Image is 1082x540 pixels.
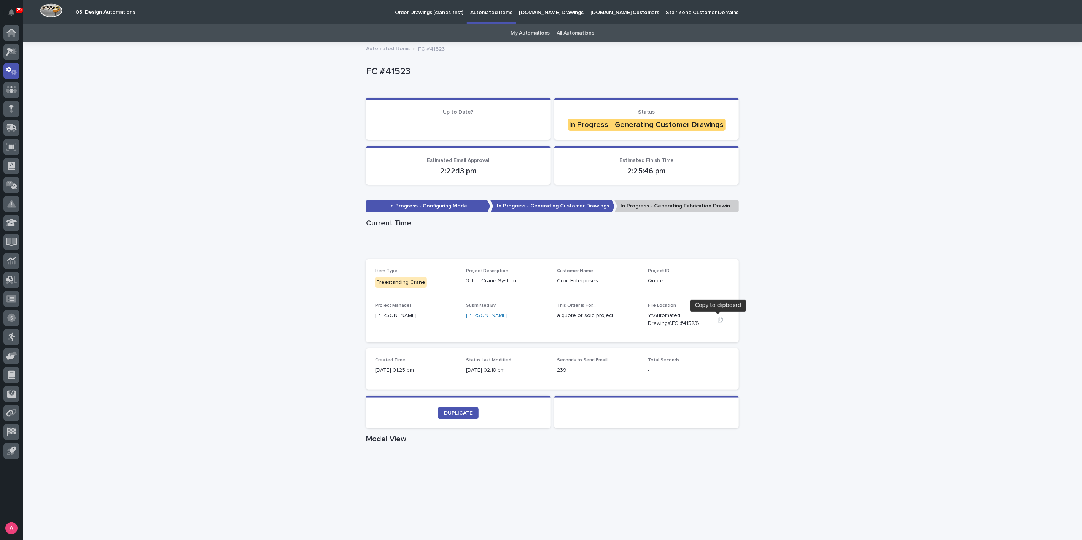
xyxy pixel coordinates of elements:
[648,312,711,328] : Y:\Automated Drawings\FC #41523\
[366,231,739,259] iframe: Current Time:
[438,407,479,419] a: DUPLICATE
[444,410,473,416] span: DUPLICATE
[648,303,676,308] span: File Location
[557,277,639,285] p: Croc Enterprises
[466,366,548,374] p: [DATE] 02:18 pm
[557,24,594,42] a: All Automations
[366,44,410,52] a: Automated Items
[638,109,655,115] span: Status
[366,66,736,77] p: FC #41523
[427,158,490,163] span: Estimated Email Approval
[443,109,474,115] span: Up to Date?
[375,166,541,176] p: 2:22:13 pm
[366,219,739,228] h1: Current Time:
[366,200,490,212] p: In Progress - Configuring Model
[557,358,608,363] span: Seconds to Send Email
[17,7,22,13] p: 29
[557,312,639,320] p: a quote or sold project
[375,120,541,129] p: -
[490,200,615,212] p: In Progress - Generating Customer Drawings
[466,277,548,285] p: 3 Ton Crane System
[366,434,739,443] h1: Model View
[375,366,457,374] p: [DATE] 01:25 pm
[648,277,730,285] p: Quote
[563,166,730,176] p: 2:25:46 pm
[375,269,398,273] span: Item Type
[568,119,726,131] div: In Progress - Generating Customer Drawings
[76,9,135,16] h2: 03. Design Automations
[418,44,445,52] p: FC #41523
[511,24,550,42] a: My Automations
[40,3,62,17] img: Workspace Logo
[466,312,508,320] a: [PERSON_NAME]
[614,200,739,212] p: In Progress - Generating Fabrication Drawings
[375,312,457,320] p: [PERSON_NAME]
[3,520,19,536] button: users-avatar
[375,277,427,288] div: Freestanding Crane
[466,358,511,363] span: Status Last Modified
[466,303,496,308] span: Submitted By
[10,9,19,21] div: Notifications29
[557,366,639,374] p: 239
[619,158,674,163] span: Estimated Finish Time
[648,366,730,374] p: -
[557,303,596,308] span: This Order is For...
[557,269,593,273] span: Customer Name
[3,5,19,21] button: Notifications
[648,358,679,363] span: Total Seconds
[466,269,508,273] span: Project Description
[375,358,406,363] span: Created Time
[375,303,411,308] span: Project Manager
[648,269,670,273] span: Project ID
